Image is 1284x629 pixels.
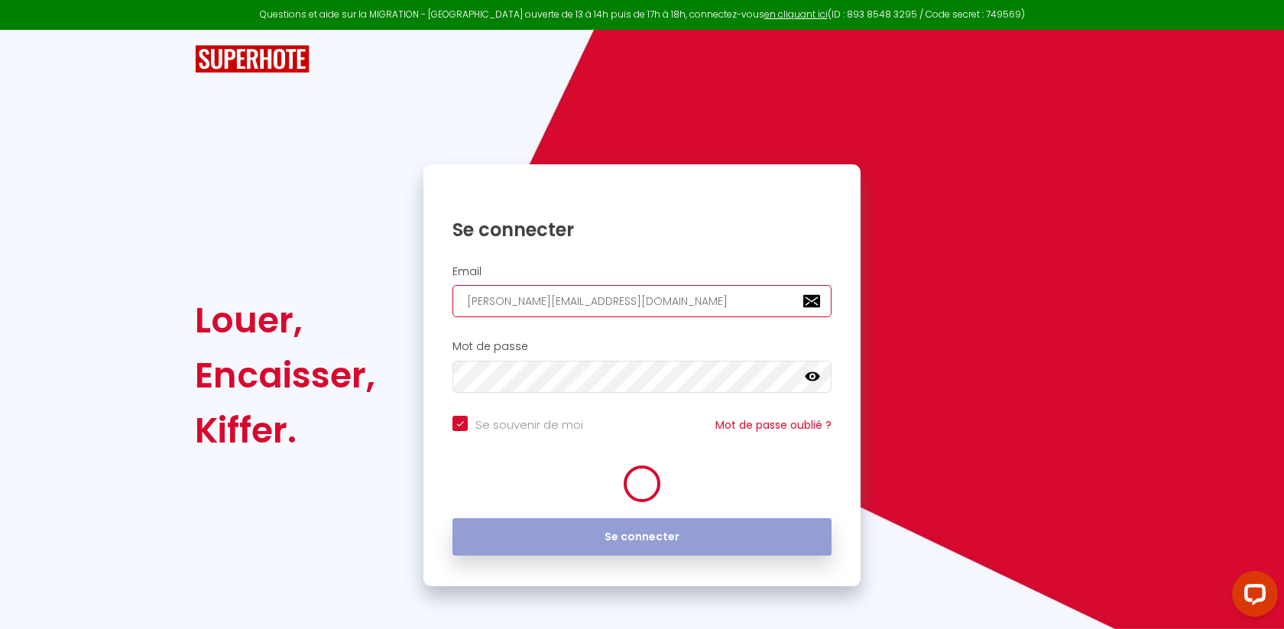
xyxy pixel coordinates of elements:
[452,518,832,556] button: Se connecter
[452,265,832,278] h2: Email
[195,293,375,348] div: Louer,
[195,348,375,403] div: Encaisser,
[452,340,832,353] h2: Mot de passe
[1220,565,1284,629] iframe: LiveChat chat widget
[452,218,832,242] h1: Se connecter
[764,8,828,21] a: en cliquant ici
[715,417,832,433] a: Mot de passe oublié ?
[195,403,375,458] div: Kiffer.
[452,285,832,317] input: Ton Email
[195,45,310,73] img: SuperHote logo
